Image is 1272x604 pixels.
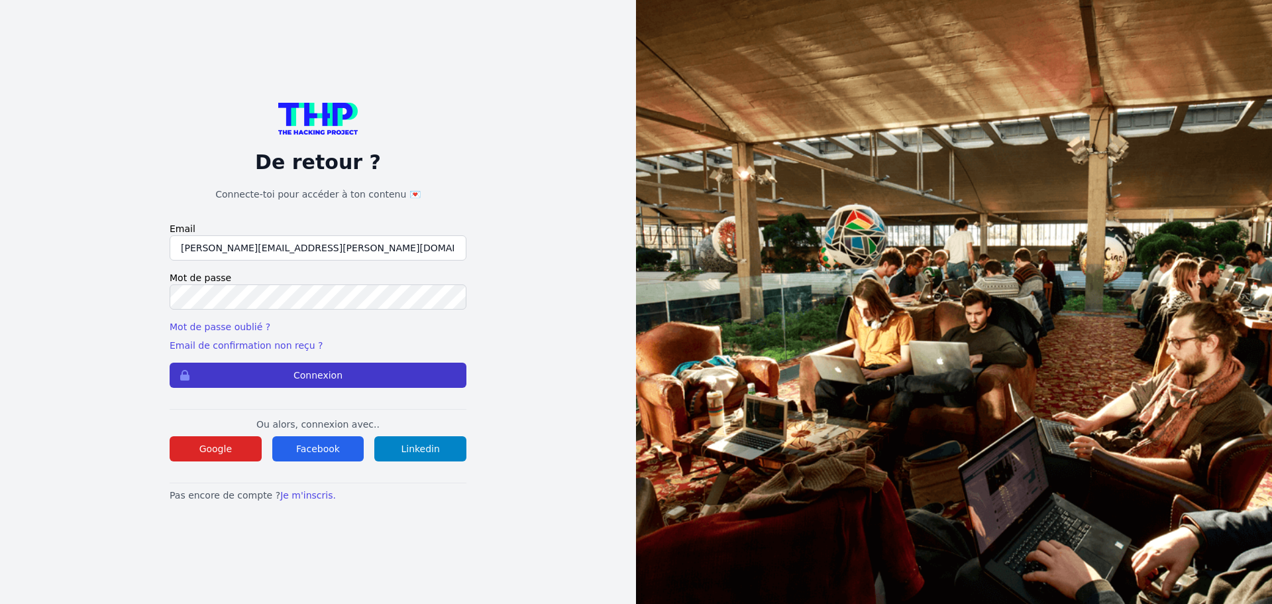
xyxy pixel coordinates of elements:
label: Email [170,222,466,235]
input: Email [170,235,466,261]
p: Ou alors, connexion avec.. [170,418,466,431]
p: De retour ? [170,151,466,174]
a: Mot de passe oublié ? [170,322,270,332]
button: Connexion [170,363,466,388]
a: Email de confirmation non reçu ? [170,340,323,351]
label: Mot de passe [170,271,466,284]
img: logo [278,103,358,135]
button: Linkedin [374,436,466,461]
button: Facebook [272,436,364,461]
h1: Connecte-toi pour accéder à ton contenu 💌 [170,188,466,201]
p: Pas encore de compte ? [170,489,466,502]
a: Je m'inscris. [280,490,336,501]
button: Google [170,436,262,461]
